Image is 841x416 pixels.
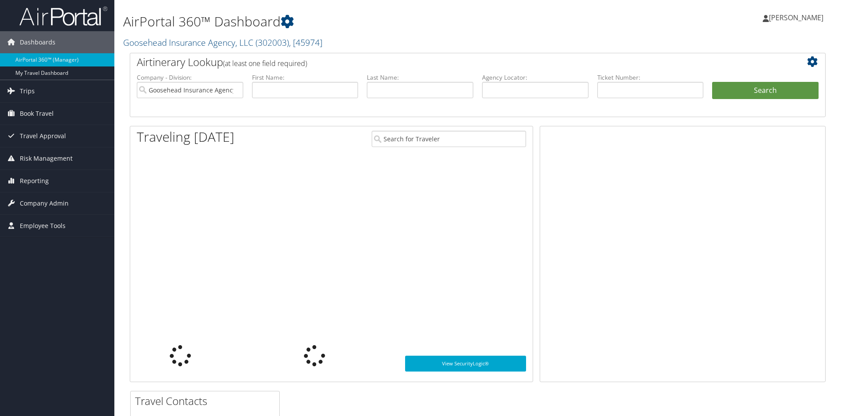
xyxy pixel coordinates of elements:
[367,73,473,82] label: Last Name:
[137,73,243,82] label: Company - Division:
[20,80,35,102] span: Trips
[20,170,49,192] span: Reporting
[769,13,823,22] span: [PERSON_NAME]
[20,125,66,147] span: Travel Approval
[712,82,819,99] button: Search
[289,37,322,48] span: , [ 45974 ]
[137,55,761,70] h2: Airtinerary Lookup
[137,128,234,146] h1: Traveling [DATE]
[372,131,526,147] input: Search for Traveler
[135,394,279,409] h2: Travel Contacts
[123,12,596,31] h1: AirPortal 360™ Dashboard
[20,31,55,53] span: Dashboards
[223,59,307,68] span: (at least one field required)
[123,37,322,48] a: Goosehead Insurance Agency, LLC
[20,192,69,214] span: Company Admin
[763,4,832,31] a: [PERSON_NAME]
[252,73,358,82] label: First Name:
[20,103,54,125] span: Book Travel
[20,147,73,169] span: Risk Management
[20,215,66,237] span: Employee Tools
[19,6,107,26] img: airportal-logo.png
[482,73,589,82] label: Agency Locator:
[405,356,526,372] a: View SecurityLogic®
[256,37,289,48] span: ( 302003 )
[597,73,704,82] label: Ticket Number:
